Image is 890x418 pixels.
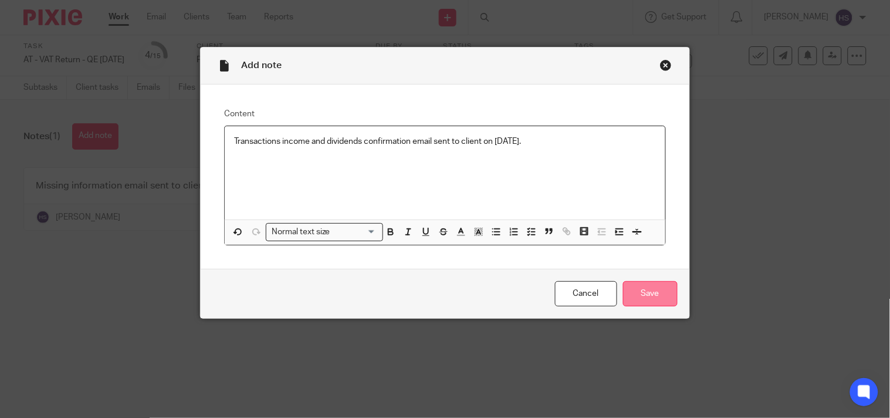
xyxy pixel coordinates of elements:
span: Normal text size [269,226,333,238]
label: Content [224,108,665,120]
p: Transactions income and dividends confirmation email sent to client on [DATE]. [234,136,655,147]
div: Close this dialog window [660,59,672,71]
input: Search for option [334,226,376,238]
input: Save [623,281,678,306]
span: Add note [241,60,282,70]
a: Cancel [555,281,617,306]
div: Search for option [266,223,383,241]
